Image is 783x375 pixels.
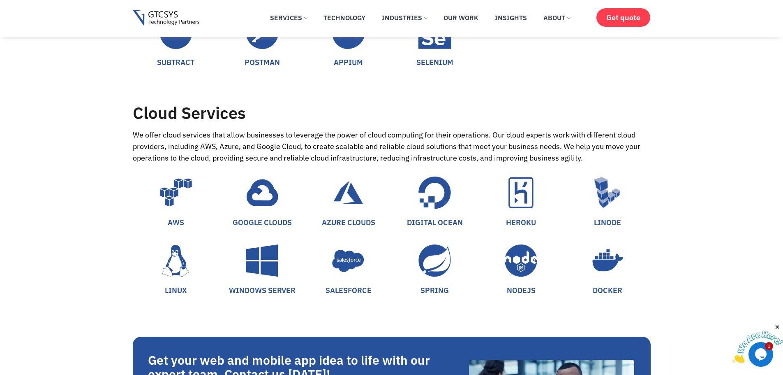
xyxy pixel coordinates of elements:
a: Insights [489,9,533,27]
a: DOCKER [593,286,622,295]
a: LINUX [165,286,187,295]
a: Our Work [437,9,485,27]
span: Get quote [606,13,640,22]
a: AZURE CLOUDS [322,218,375,227]
a: Industries [376,9,433,27]
a: DIGITAL OCEAN [407,218,463,227]
a: GOOGLE CLOUDS [233,218,292,227]
img: Gtcsys logo [133,10,200,27]
a: LINODE [594,218,621,227]
a: SPRING [420,286,449,295]
a: AWS [168,218,184,227]
a: APPIUM [334,58,363,67]
a: Services [264,9,313,27]
div: We offer cloud services that allow businesses to leverage the power of cloud computing for their ... [133,129,651,164]
iframe: chat widget [732,324,783,363]
a: SELENIUM [416,58,453,67]
a: About [537,9,576,27]
h2: Cloud Services [133,105,651,121]
a: SUBTRACT [157,58,194,67]
a: Get quote [596,8,650,27]
a: HEROKU [506,218,536,227]
a: Technology [317,9,372,27]
a: NODEJS [507,286,536,295]
a: WINDOWS SERVER [229,286,296,295]
a: POSTMAN [245,58,280,67]
a: SALESFORCE [326,286,372,295]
